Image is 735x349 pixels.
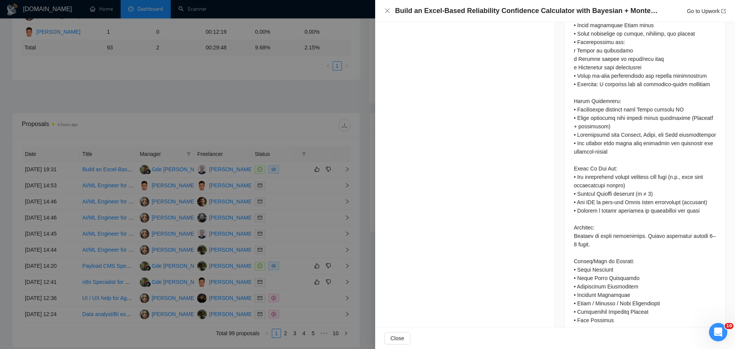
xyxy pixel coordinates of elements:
[395,6,659,16] h4: Build an Excel-Based Reliability Confidence Calculator with Bayesian + Monte Carlo Simulation
[687,8,726,14] a: Go to Upworkexport
[709,323,727,341] iframe: Intercom live chat
[721,9,726,13] span: export
[384,8,390,14] button: Close
[725,323,733,329] span: 10
[384,8,390,14] span: close
[384,332,410,344] button: Close
[390,334,404,342] span: Close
